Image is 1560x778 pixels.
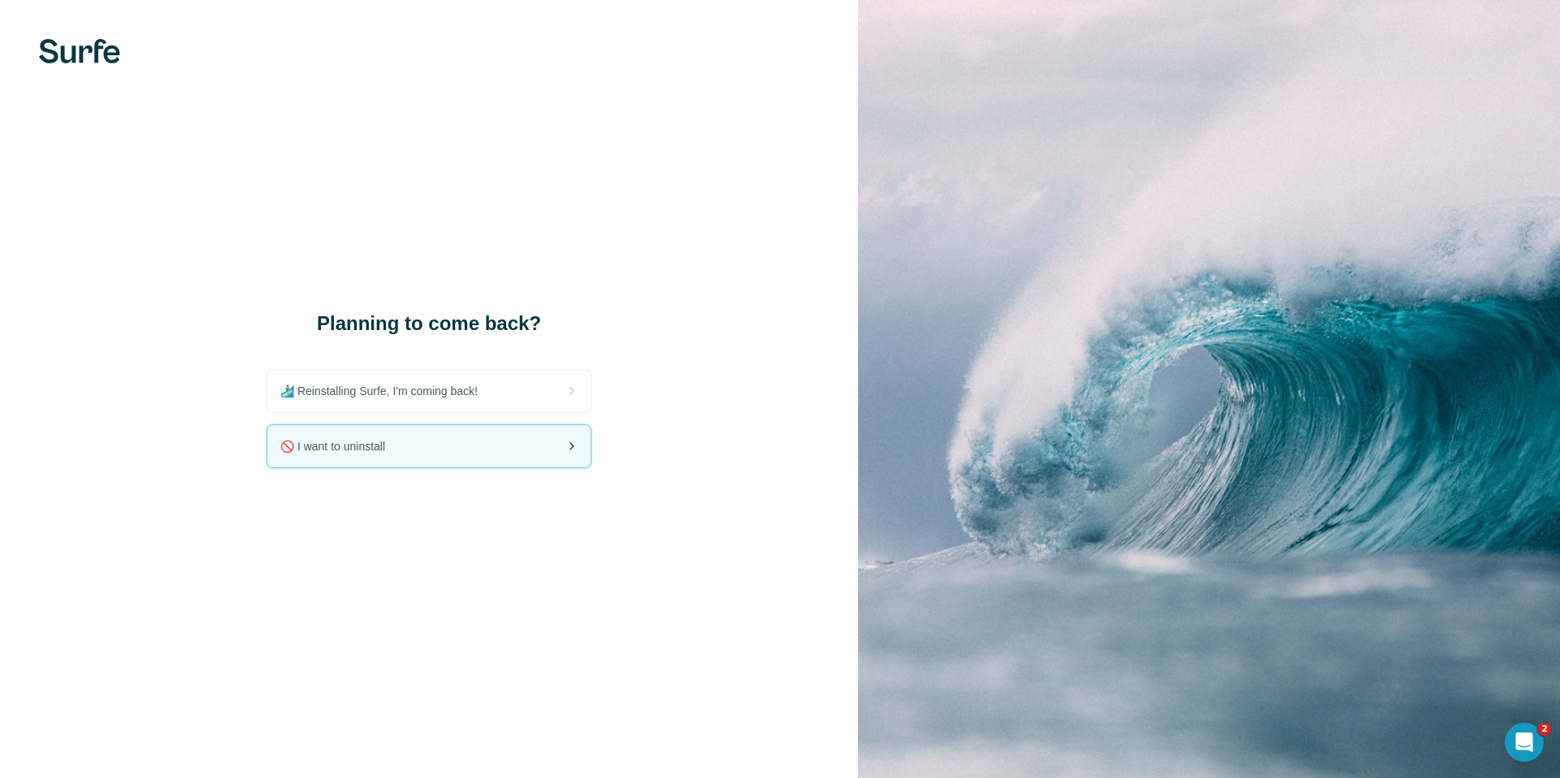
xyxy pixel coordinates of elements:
span: 2 [1538,723,1551,736]
img: Surfe's logo [39,39,120,63]
h1: Planning to come back? [266,311,591,337]
span: 🚫 I want to uninstall [280,438,398,454]
span: 🏄🏻‍♂️ Reinstalling Surfe, I'm coming back! [280,383,491,399]
iframe: Intercom live chat [1505,723,1544,762]
iframe: Intercom notifications message [1235,530,1560,718]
